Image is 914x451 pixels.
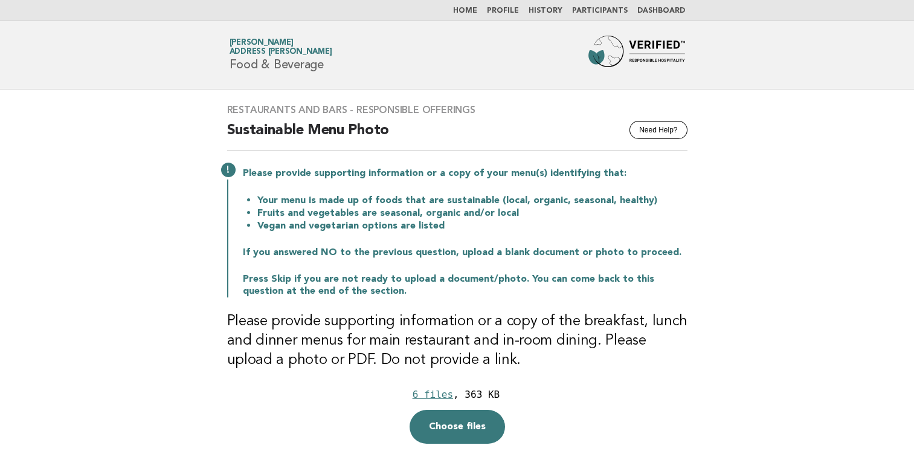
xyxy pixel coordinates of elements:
[227,312,687,370] h3: Please provide supporting information or a copy of the breakfast, lunch and dinner menus for main...
[257,194,687,207] li: Your menu is made up of foods that are sustainable (local, organic, seasonal, healthy)
[243,167,687,180] p: Please provide supporting information or a copy of your menu(s) identifying that:
[230,39,332,56] a: [PERSON_NAME]Address [PERSON_NAME]
[227,121,687,151] h2: Sustainable Menu Photo
[230,39,332,71] h1: Food & Beverage
[243,247,687,259] p: If you answered NO to the previous question, upload a blank document or photo to proceed.
[413,389,453,400] div: 6 files
[243,273,687,297] p: Press Skip if you are not ready to upload a document/photo. You can come back to this question at...
[453,7,477,15] a: Home
[637,7,685,15] a: Dashboard
[410,410,505,444] button: Choose files
[529,7,562,15] a: History
[453,389,500,400] div: , 363 KB
[629,121,687,139] button: Need Help?
[257,207,687,219] li: Fruits and vegetables are seasonal, organic and/or local
[227,104,687,116] h3: Restaurants and Bars - Responsible Offerings
[487,7,519,15] a: Profile
[257,219,687,232] li: Vegan and vegetarian options are listed
[230,48,332,56] span: Address [PERSON_NAME]
[588,36,685,74] img: Forbes Travel Guide
[572,7,628,15] a: Participants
